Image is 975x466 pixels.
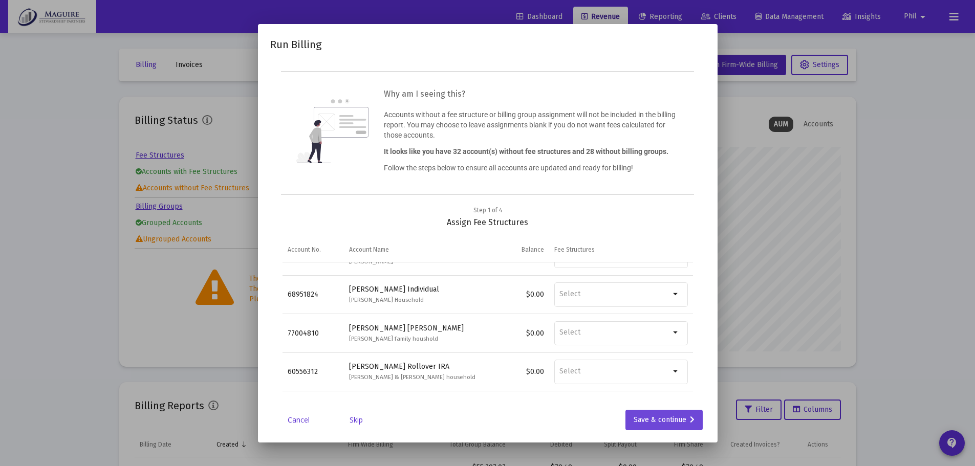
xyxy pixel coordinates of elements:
a: Skip [331,415,382,425]
mat-icon: arrow_drop_down [670,288,682,300]
mat-chip-list: Selection [559,287,670,301]
td: 77004810 [283,314,344,352]
small: [PERSON_NAME] Household [349,296,424,303]
p: Follow the steps below to ensure all accounts are updated and ready for billing! [384,163,679,173]
input: Select [559,367,670,376]
p: It looks like you have 32 account(s) without fee structures and 28 without billing groups. [384,146,679,157]
div: $0.00 [492,367,544,377]
div: Assign Fee Structures [283,205,693,228]
small: [PERSON_NAME] family houshold [349,335,438,342]
div: $0.00 [492,328,544,339]
input: Select [559,290,670,299]
button: Save & continue [625,410,703,430]
p: Accounts without a fee structure or billing group assignment will not be included in the billing ... [384,109,679,140]
div: Account Name [349,246,389,254]
div: [PERSON_NAME] Individual [349,284,483,305]
div: Save & continue [634,410,695,430]
div: $0.00 [492,290,544,300]
div: Balance [522,246,544,254]
div: [PERSON_NAME] [PERSON_NAME] [349,323,483,344]
h3: Why am I seeing this? [384,87,679,101]
td: Column Account Name [344,238,488,262]
a: Cancel [273,415,324,425]
div: Account No. [288,246,321,254]
div: Fee Structures [554,246,595,254]
small: [PERSON_NAME] & [PERSON_NAME] household [349,373,475,381]
td: Column Fee Structures [549,238,693,262]
mat-icon: arrow_drop_down [670,365,682,378]
input: Select [559,328,670,337]
div: [PERSON_NAME] Rollover IRA [349,362,483,382]
td: 60556312 [283,352,344,391]
h2: Run Billing [270,36,321,53]
mat-icon: arrow_drop_down [670,326,682,339]
td: Column Balance [487,238,549,262]
div: Data grid [283,238,693,391]
td: 68951824 [283,275,344,314]
img: question [296,99,369,164]
div: Step 1 of 4 [473,205,502,215]
mat-chip-list: Selection [559,365,670,378]
mat-chip-list: Selection [559,326,670,339]
td: Column Account No. [283,238,344,262]
small: [PERSON_NAME] [349,258,393,265]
